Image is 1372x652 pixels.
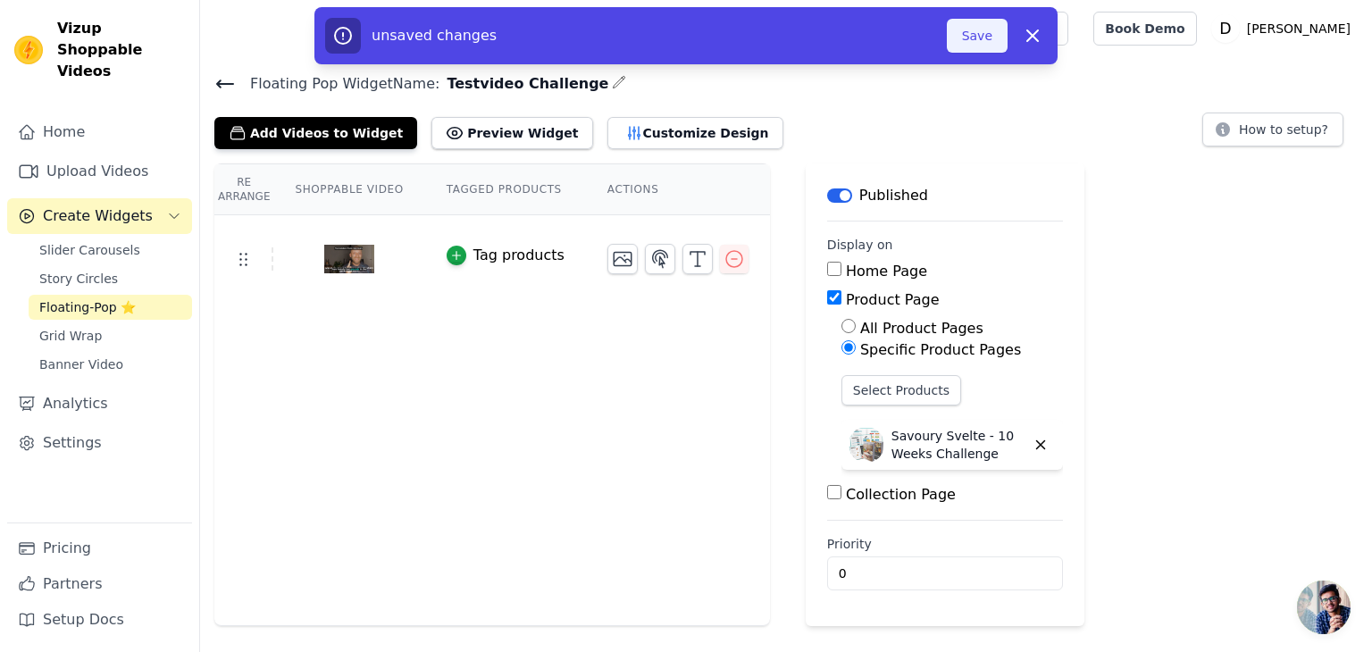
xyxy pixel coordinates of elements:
[7,198,192,234] button: Create Widgets
[447,245,565,266] button: Tag products
[39,241,140,259] span: Slider Carousels
[431,117,592,149] button: Preview Widget
[7,154,192,189] a: Upload Videos
[214,117,417,149] button: Add Videos to Widget
[1297,581,1351,634] div: Chat öffnen
[372,27,497,44] span: unsaved changes
[39,298,136,316] span: Floating-Pop ⭐
[607,117,783,149] button: Customize Design
[859,185,928,206] p: Published
[29,295,192,320] a: Floating-Pop ⭐
[841,375,961,405] button: Select Products
[846,291,940,308] label: Product Page
[273,164,424,215] th: Shoppable Video
[7,566,192,602] a: Partners
[1202,113,1343,146] button: How to setup?
[586,164,770,215] th: Actions
[846,486,956,503] label: Collection Page
[39,355,123,373] span: Banner Video
[846,263,927,280] label: Home Page
[7,531,192,566] a: Pricing
[29,323,192,348] a: Grid Wrap
[7,602,192,638] a: Setup Docs
[29,352,192,377] a: Banner Video
[7,114,192,150] a: Home
[860,341,1021,358] label: Specific Product Pages
[425,164,586,215] th: Tagged Products
[7,425,192,461] a: Settings
[439,73,608,95] span: Testvideo Challenge
[7,386,192,422] a: Analytics
[473,245,565,266] div: Tag products
[324,216,374,302] img: vizup-images-91dc.png
[1202,125,1343,142] a: How to setup?
[849,427,884,463] img: Savoury Svelte - 10 Weeks Challenge
[947,19,1008,53] button: Save
[1025,430,1056,460] button: Delete widget
[39,327,102,345] span: Grid Wrap
[891,427,1025,463] p: Savoury Svelte - 10 Weeks Challenge
[827,535,1063,553] label: Priority
[43,205,153,227] span: Create Widgets
[236,73,439,95] span: Floating Pop Widget Name:
[860,320,983,337] label: All Product Pages
[29,266,192,291] a: Story Circles
[607,244,638,274] button: Change Thumbnail
[29,238,192,263] a: Slider Carousels
[214,164,273,215] th: Re Arrange
[612,71,626,96] div: Edit Name
[827,236,893,254] legend: Display on
[39,270,118,288] span: Story Circles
